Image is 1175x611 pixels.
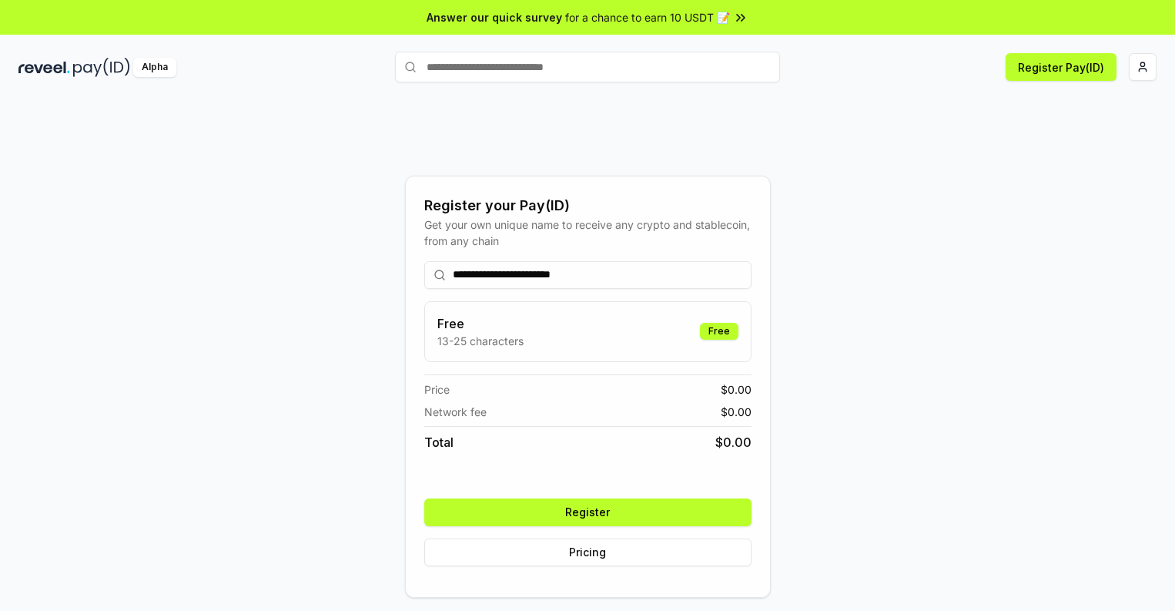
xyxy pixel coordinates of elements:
[424,217,752,249] div: Get your own unique name to receive any crypto and stablecoin, from any chain
[424,499,752,526] button: Register
[424,381,450,398] span: Price
[700,323,738,340] div: Free
[715,433,752,452] span: $ 0.00
[133,58,176,77] div: Alpha
[424,195,752,217] div: Register your Pay(ID)
[424,433,454,452] span: Total
[437,333,524,349] p: 13-25 characters
[73,58,130,77] img: pay_id
[18,58,70,77] img: reveel_dark
[1006,53,1116,81] button: Register Pay(ID)
[427,9,562,25] span: Answer our quick survey
[424,539,752,566] button: Pricing
[437,314,524,333] h3: Free
[424,404,487,420] span: Network fee
[721,404,752,420] span: $ 0.00
[721,381,752,398] span: $ 0.00
[565,9,730,25] span: for a chance to earn 10 USDT 📝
